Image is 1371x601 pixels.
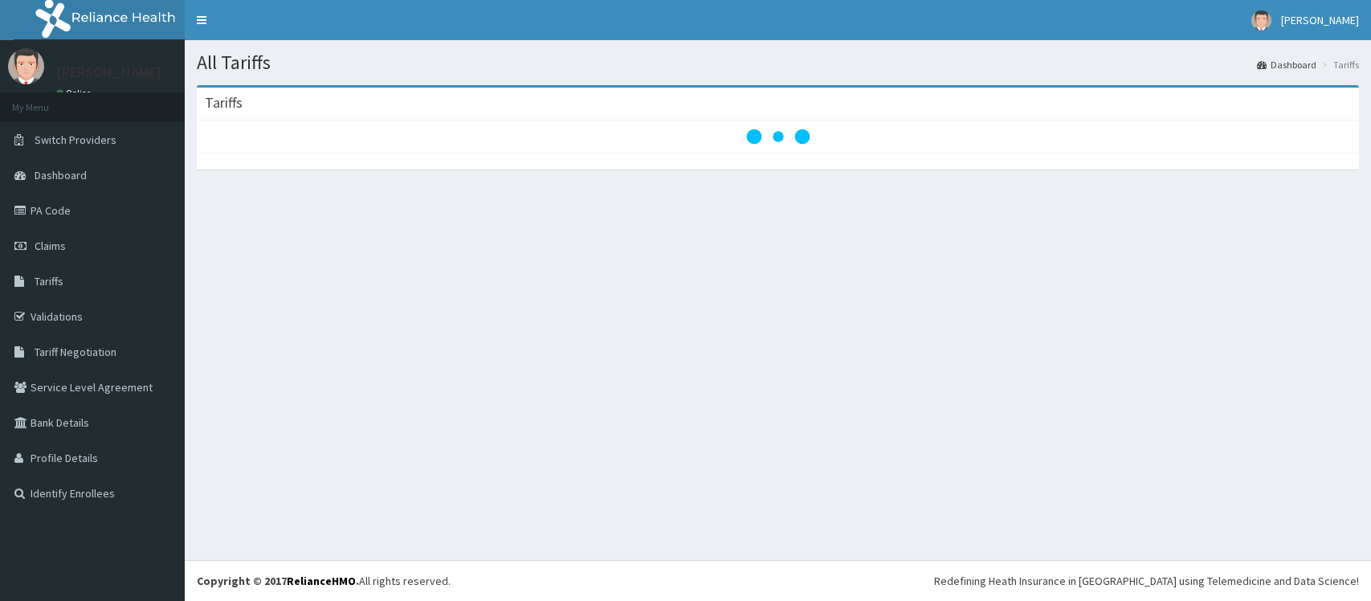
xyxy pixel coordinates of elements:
[205,96,243,110] h3: Tariffs
[8,48,44,84] img: User Image
[1251,10,1271,31] img: User Image
[35,239,66,253] span: Claims
[746,104,810,169] svg: audio-loading
[934,573,1359,589] div: Redefining Heath Insurance in [GEOGRAPHIC_DATA] using Telemedicine and Data Science!
[56,65,161,80] p: [PERSON_NAME]
[185,560,1371,601] footer: All rights reserved.
[35,345,116,359] span: Tariff Negotiation
[35,133,116,147] span: Switch Providers
[197,574,359,588] strong: Copyright © 2017 .
[56,88,95,99] a: Online
[197,52,1359,73] h1: All Tariffs
[1318,58,1359,72] li: Tariffs
[1257,58,1316,72] a: Dashboard
[35,274,63,288] span: Tariffs
[35,168,87,182] span: Dashboard
[1281,13,1359,27] span: [PERSON_NAME]
[287,574,356,588] a: RelianceHMO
